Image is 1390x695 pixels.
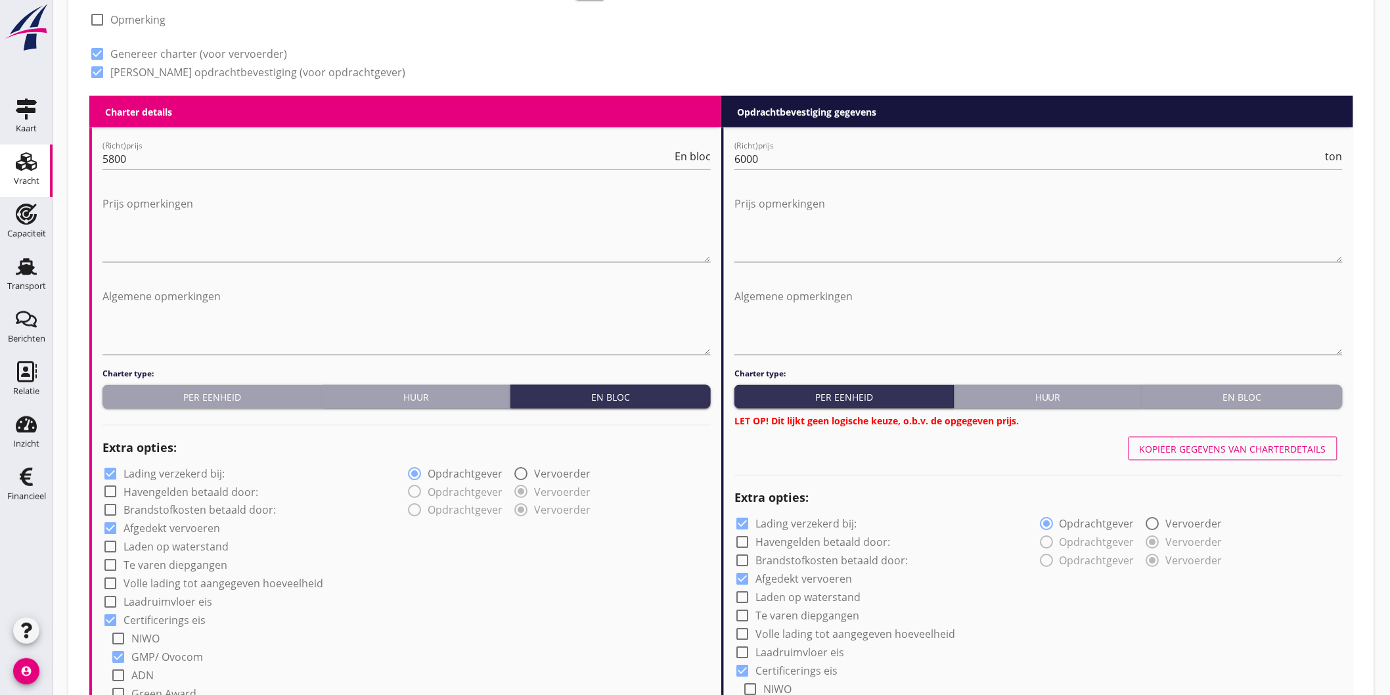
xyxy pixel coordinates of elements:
div: Huur [328,390,504,404]
div: Huur [960,390,1136,404]
textarea: Algemene opmerkingen [734,286,1343,355]
span: En bloc [675,151,711,162]
label: Laden op waterstand [123,541,229,554]
button: En bloc [1142,385,1343,409]
h4: Charter type: [734,368,1343,380]
div: Berichten [8,334,45,343]
textarea: Prijs opmerkingen [102,193,711,262]
h2: Extra opties: [102,439,711,457]
label: Volle lading tot aangegeven hoeveelheid [755,628,955,641]
div: Capaciteit [7,229,46,238]
div: Financieel [7,492,46,501]
div: Relatie [13,387,39,395]
label: Laadruimvloer eis [755,646,844,660]
label: NIWO [131,633,160,646]
label: Te varen diepgangen [123,559,227,572]
label: Opdrachtgever [428,467,503,480]
input: (Richt)prijs [734,148,1323,169]
label: Certificerings eis [755,665,838,678]
input: (Richt)prijs [102,148,672,169]
h2: Extra opties: [734,489,1343,507]
button: Huur [954,385,1142,409]
label: GMP/ Ovocom [131,651,203,664]
textarea: Prijs opmerkingen [734,193,1343,262]
div: Vracht [14,177,39,185]
h3: LET OP! Dit lijkt geen logische keuze, o.b.v. de opgegeven prijs. [734,414,1343,428]
div: Kaart [16,124,37,133]
button: Kopiëer gegevens van charterdetails [1129,437,1337,460]
label: Afgedekt vervoeren [123,522,220,535]
button: Per eenheid [102,385,323,409]
label: Certificerings eis [123,614,206,627]
label: Volle lading tot aangegeven hoeveelheid [123,577,323,591]
div: En bloc [516,390,706,404]
button: Per eenheid [734,385,954,409]
button: Huur [323,385,510,409]
label: Opdrachtgever [1060,518,1134,531]
label: Laden op waterstand [755,591,861,604]
label: ADN [131,669,154,683]
label: Vervoerder [1166,518,1222,531]
label: Laadruimvloer eis [123,596,212,609]
textarea: Algemene opmerkingen [102,286,711,355]
div: Kopiëer gegevens van charterdetails [1140,442,1326,456]
label: Havengelden betaald door: [755,536,890,549]
label: Havengelden betaald door: [123,485,258,499]
div: Per eenheid [740,390,949,404]
button: En bloc [510,385,711,409]
div: Per eenheid [108,390,317,404]
div: En bloc [1148,390,1337,404]
div: Inzicht [13,439,39,448]
div: Transport [7,282,46,290]
label: Brandstofkosten betaald door: [755,554,908,568]
span: ton [1326,151,1343,162]
i: account_circle [13,658,39,684]
img: logo-small.a267ee39.svg [3,3,50,52]
label: Brandstofkosten betaald door: [123,504,276,517]
label: Lading verzekerd bij: [123,467,225,480]
label: Lading verzekerd bij: [755,518,857,531]
label: Opmerking [110,13,166,26]
h4: Charter type: [102,368,711,380]
label: Afgedekt vervoeren [755,573,852,586]
label: [PERSON_NAME] opdrachtbevestiging (voor opdrachtgever) [110,66,405,79]
label: Vervoerder [534,467,591,480]
label: Te varen diepgangen [755,610,859,623]
label: Genereer charter (voor vervoerder) [110,47,287,60]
